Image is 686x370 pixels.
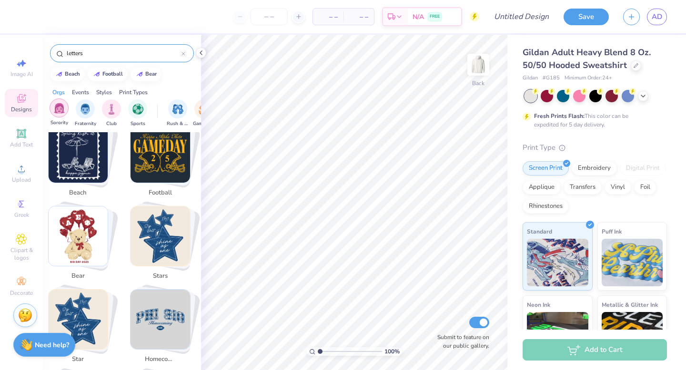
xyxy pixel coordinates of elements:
[634,180,656,195] div: Foil
[54,103,65,114] img: Sorority Image
[534,112,585,120] strong: Fresh Prints Flash:
[145,355,176,364] span: homecoming
[80,104,91,115] img: Fraternity Image
[469,55,488,74] img: Back
[124,123,202,201] button: Stack Card Button football
[565,74,612,82] span: Minimum Order: 24 +
[88,67,127,81] button: football
[75,99,96,127] button: filter button
[10,70,33,78] span: Image AI
[602,239,663,286] img: Puff Ink
[602,300,658,310] span: Metallic & Glitter Ink
[106,120,117,127] span: Club
[102,99,121,127] button: filter button
[50,98,69,127] div: filter for Sorority
[564,9,609,25] button: Save
[50,67,84,81] button: beach
[136,71,143,77] img: trend_line.gif
[523,199,569,214] div: Rhinestones
[42,289,120,368] button: Stack Card Button star
[52,88,65,97] div: Orgs
[42,206,120,284] button: Stack Card Button bear
[527,312,588,360] img: Neon Ink
[167,120,189,127] span: Rush & Bid
[119,88,148,97] div: Print Types
[527,226,552,236] span: Standard
[523,142,667,153] div: Print Type
[430,13,440,20] span: FREE
[527,300,550,310] span: Neon Ink
[50,99,69,127] button: filter button
[620,161,666,175] div: Digital Print
[602,312,663,360] img: Metallic & Glitter Ink
[102,99,121,127] div: filter for Club
[75,99,96,127] div: filter for Fraternity
[523,74,538,82] span: Gildan
[131,123,190,183] img: football
[167,99,189,127] div: filter for Rush & Bid
[96,88,112,97] div: Styles
[75,120,96,127] span: Fraternity
[124,289,202,368] button: Stack Card Button homecoming
[49,290,108,349] img: star
[564,180,602,195] div: Transfers
[10,289,33,297] span: Decorate
[62,355,93,364] span: star
[602,226,622,236] span: Puff Ink
[49,206,108,266] img: bear
[49,123,108,183] img: beach
[66,49,182,58] input: Try "Alpha"
[193,99,215,127] button: filter button
[5,246,38,262] span: Clipart & logos
[131,290,190,349] img: homecoming
[647,9,667,25] a: AD
[106,104,117,115] img: Club Image
[14,211,29,219] span: Greek
[605,180,631,195] div: Vinyl
[145,71,157,77] div: bear
[55,71,63,77] img: trend_line.gif
[251,8,288,25] input: – –
[319,12,338,22] span: – –
[131,206,190,266] img: stars
[145,272,176,281] span: stars
[128,99,147,127] div: filter for Sports
[472,79,484,88] div: Back
[10,141,33,148] span: Add Text
[132,104,143,115] img: Sports Image
[167,99,189,127] button: filter button
[11,106,32,113] span: Designs
[413,12,424,22] span: N/A
[102,71,123,77] div: football
[193,120,215,127] span: Game Day
[35,341,69,350] strong: Need help?
[543,74,560,82] span: # G185
[534,112,651,129] div: This color can be expedited for 5 day delivery.
[128,99,147,127] button: filter button
[384,347,400,356] span: 100 %
[172,104,183,115] img: Rush & Bid Image
[523,161,569,175] div: Screen Print
[62,188,93,198] span: beach
[145,188,176,198] span: football
[349,12,368,22] span: – –
[572,161,617,175] div: Embroidery
[432,333,489,350] label: Submit to feature on our public gallery.
[527,239,588,286] img: Standard
[523,47,651,71] span: Gildan Adult Heavy Blend 8 Oz. 50/50 Hooded Sweatshirt
[72,88,89,97] div: Events
[124,206,202,284] button: Stack Card Button stars
[65,71,80,77] div: beach
[193,99,215,127] div: filter for Game Day
[523,180,561,195] div: Applique
[131,120,145,127] span: Sports
[652,11,662,22] span: AD
[42,123,120,201] button: Stack Card Button beach
[486,7,556,26] input: Untitled Design
[199,104,210,115] img: Game Day Image
[93,71,101,77] img: trend_line.gif
[50,119,68,127] span: Sorority
[62,272,93,281] span: bear
[131,67,161,81] button: bear
[12,176,31,184] span: Upload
